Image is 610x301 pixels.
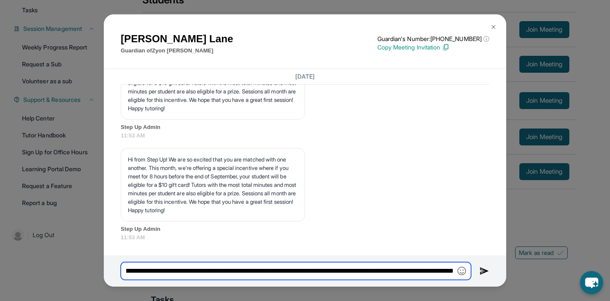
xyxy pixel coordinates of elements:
span: Step Up Admin [121,225,489,233]
p: Hi from Step Up! We are so excited that you are matched with one another. This month, we’re offer... [128,155,298,214]
img: Send icon [480,266,489,276]
img: Copy Icon [442,44,449,51]
h1: [PERSON_NAME] Lane [121,31,233,47]
p: Copy Meeting Invitation [377,43,489,52]
span: 11:53 AM [121,131,489,140]
h3: [DATE] [121,72,489,81]
img: Close Icon [490,24,497,30]
span: 11:53 AM [121,233,489,242]
button: chat-button [580,271,603,294]
p: Guardian of Zyon [PERSON_NAME] [121,47,233,55]
span: Step Up Admin [121,123,489,131]
img: Emoji [457,267,466,275]
p: Guardian's Number: [PHONE_NUMBER] [377,35,489,43]
span: ⓘ [483,35,489,43]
